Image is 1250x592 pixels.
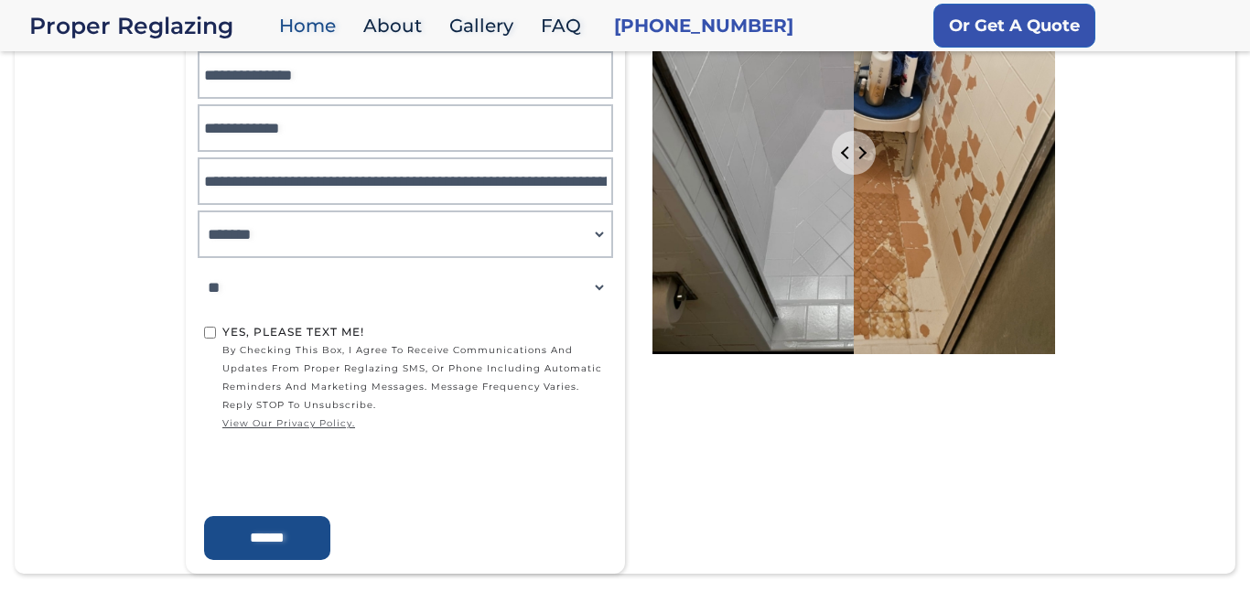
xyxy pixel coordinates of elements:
a: home [29,13,270,38]
a: [PHONE_NUMBER] [614,13,793,38]
a: Home [270,6,354,46]
div: Yes, Please text me! [222,323,607,341]
a: view our privacy policy. [222,414,607,433]
a: Gallery [440,6,532,46]
a: About [354,6,440,46]
a: Or Get A Quote [933,4,1095,48]
div: Proper Reglazing [29,13,270,38]
iframe: reCAPTCHA [204,437,482,509]
input: Yes, Please text me!by checking this box, I agree to receive communications and updates from Prop... [204,327,216,339]
a: FAQ [532,6,599,46]
span: by checking this box, I agree to receive communications and updates from Proper Reglazing SMS, or... [222,341,607,433]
